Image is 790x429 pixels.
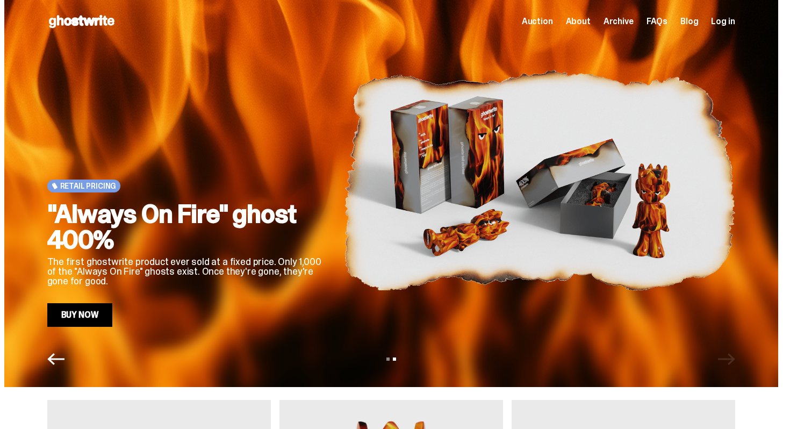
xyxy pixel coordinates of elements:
[344,33,735,327] img: "Always On Fire" ghost 400%
[60,182,117,190] span: Retail Pricing
[47,303,113,327] a: Buy Now
[711,17,735,26] a: Log in
[47,257,327,286] p: The first ghostwrite product ever sold at a fixed price. Only 1,000 of the "Always On Fire" ghost...
[522,17,553,26] a: Auction
[393,358,396,361] button: View slide 2
[47,351,64,368] button: Previous
[604,17,634,26] a: Archive
[647,17,667,26] a: FAQs
[680,17,698,26] a: Blog
[47,201,327,253] h2: "Always On Fire" ghost 400%
[566,17,591,26] a: About
[386,358,390,361] button: View slide 1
